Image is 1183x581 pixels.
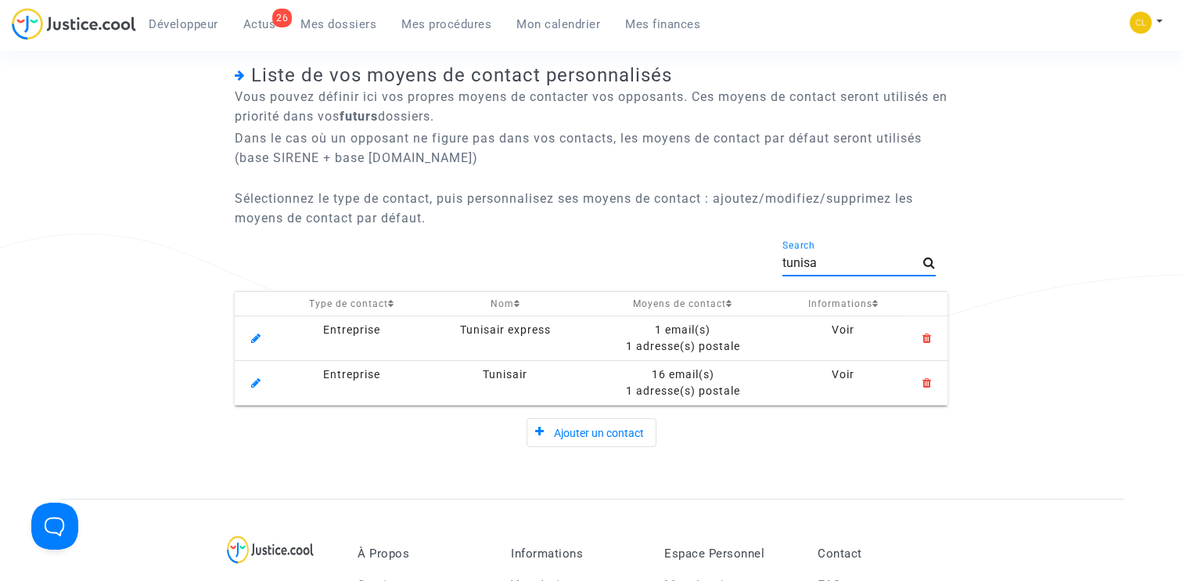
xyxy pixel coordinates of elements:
[149,17,218,31] span: Développeur
[832,323,854,336] span: Voir
[277,292,425,316] th: Type de contact
[235,189,947,228] p: Sélectionnez le type de contact, puis personnalisez ses moyens de contact : ajoutez/modifiez/supp...
[235,128,947,168] p: Dans le cas où un opposant ne figure pas dans vos contacts, les moyens de contact par défaut sero...
[272,9,292,27] div: 26
[781,292,906,316] th: Informations
[527,418,657,447] button: Ajouter un contact
[590,338,775,355] div: 1 adresse(s) postale
[590,383,775,399] div: 1 adresse(s) postale
[664,547,794,561] p: Espace Personnel
[300,17,376,31] span: Mes dossiers
[251,64,672,86] span: Liste de vos moyens de contact personnalisés
[426,292,584,316] th: Nom
[613,13,713,36] a: Mes finances
[227,536,314,564] img: logo-lg.svg
[282,366,419,383] div: Entreprise
[832,368,854,381] span: Voir
[818,547,947,561] p: Contact
[1130,12,1152,34] img: f0b917ab549025eb3af43f3c4438ad5d
[282,322,419,338] div: Entreprise
[431,366,579,383] div: Tunisair
[511,547,641,561] p: Informations
[389,13,504,36] a: Mes procédures
[431,322,579,338] div: Tunisair express
[590,322,775,338] div: 1 email(s)
[358,547,487,561] p: À Propos
[12,8,136,40] img: jc-logo.svg
[136,13,231,36] a: Développeur
[231,13,289,36] a: 26Actus
[554,427,644,439] span: Ajouter un contact
[243,17,276,31] span: Actus
[401,17,491,31] span: Mes procédures
[288,13,389,36] a: Mes dossiers
[625,17,700,31] span: Mes finances
[504,13,613,36] a: Mon calendrier
[31,503,78,550] iframe: Help Scout Beacon - Open
[584,292,780,316] th: Moyens de contact
[516,17,600,31] span: Mon calendrier
[590,366,775,383] div: 16 email(s)
[340,109,378,124] b: futurs
[235,87,947,126] p: Vous pouvez définir ici vos propres moyens de contacter vos opposants. Ces moyens de contact sero...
